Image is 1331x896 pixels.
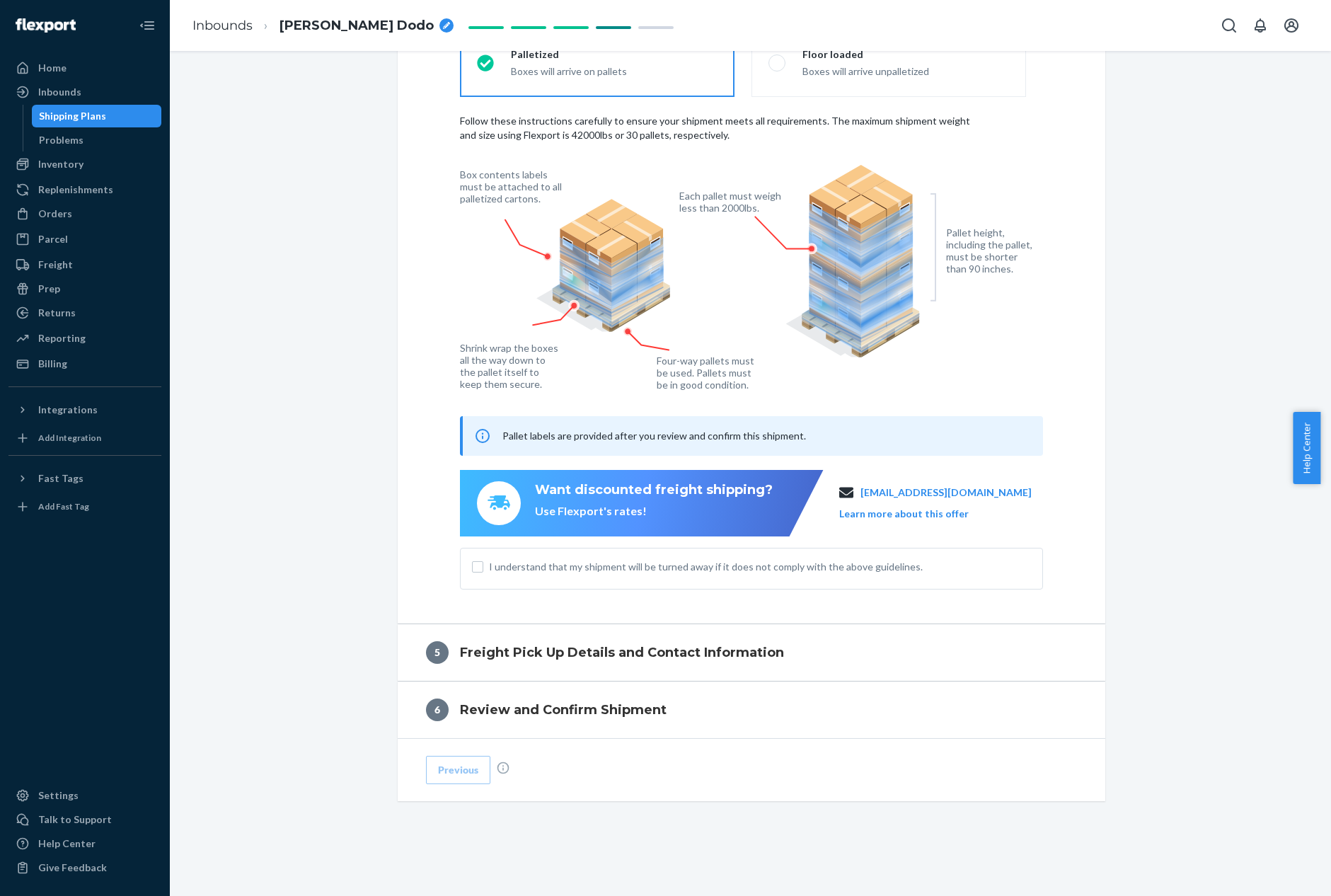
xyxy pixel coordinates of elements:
[8,856,161,879] button: Give Feedback
[535,503,773,519] div: Use Flexport's rates!
[8,832,161,855] a: Help Center
[802,64,1009,79] div: Boxes will arrive unpalletized
[38,471,83,486] div: Fast Tags
[8,253,161,276] a: Freight
[511,47,718,62] div: Palletized
[38,232,68,246] div: Parcel
[32,129,162,151] a: Problems
[535,481,773,500] div: Want discounted freight shipping?
[679,190,785,214] figcaption: Each pallet must weigh less than 2000lbs.
[426,699,449,721] div: 6
[16,18,76,33] img: Flexport logo
[398,682,1105,738] button: 6Review and Confirm Shipment
[1246,11,1274,40] button: Open notifications
[280,17,434,35] span: Merrily Witty Dodo
[426,641,449,664] div: 5
[472,561,483,573] input: I understand that my shipment will be turned away if it does not comply with the above guidelines.
[8,202,161,225] a: Orders
[1215,11,1243,40] button: Open Search Box
[8,277,161,300] a: Prep
[8,467,161,490] button: Fast Tags
[38,812,112,827] div: Talk to Support
[398,624,1105,681] button: 5Freight Pick Up Details and Contact Information
[8,178,161,201] a: Replenishments
[502,430,806,442] span: Pallet labels are provided after you review and confirm this shipment.
[8,153,161,176] a: Inventory
[489,560,1031,574] span: I understand that my shipment will be turned away if it does not comply with the above guidelines.
[426,756,490,784] button: Previous
[38,432,101,444] div: Add Integration
[32,105,162,127] a: Shipping Plans
[8,784,161,807] a: Settings
[38,306,76,320] div: Returns
[460,114,1043,142] p: Follow these instructions carefully to ensure your shipment meets all requirements. The maximum s...
[8,495,161,518] a: Add Fast Tag
[38,837,96,851] div: Help Center
[860,486,1032,500] a: [EMAIL_ADDRESS][DOMAIN_NAME]
[133,11,161,40] button: Close Navigation
[38,183,113,197] div: Replenishments
[38,331,86,345] div: Reporting
[460,643,784,662] h4: Freight Pick Up Details and Contact Information
[8,398,161,421] button: Integrations
[8,352,161,375] a: Billing
[8,57,161,79] a: Home
[38,282,60,296] div: Prep
[38,788,79,803] div: Settings
[802,47,1009,62] div: Floor loaded
[39,133,83,147] div: Problems
[511,64,718,79] div: Boxes will arrive on pallets
[38,61,67,75] div: Home
[38,861,107,875] div: Give Feedback
[460,701,667,719] h4: Review and Confirm Shipment
[38,207,72,221] div: Orders
[1277,11,1306,40] button: Open account menu
[181,5,465,47] ol: breadcrumbs
[8,808,161,831] a: Talk to Support
[39,109,106,123] div: Shipping Plans
[38,357,67,371] div: Billing
[460,168,565,205] figcaption: Box contents labels must be attached to all palletized cartons.
[38,157,83,171] div: Inventory
[657,355,755,391] figcaption: Four-way pallets must be used. Pallets must be in good condition.
[38,85,81,99] div: Inbounds
[946,226,1039,275] figcaption: Pallet height, including the pallet, must be shorter than 90 inches.
[8,81,161,103] a: Inbounds
[38,403,98,417] div: Integrations
[839,507,969,521] button: Learn more about this offer
[8,427,161,449] a: Add Integration
[8,327,161,350] a: Reporting
[460,342,561,390] figcaption: Shrink wrap the boxes all the way down to the pallet itself to keep them secure.
[8,301,161,324] a: Returns
[38,500,89,512] div: Add Fast Tag
[38,258,73,272] div: Freight
[192,18,253,33] a: Inbounds
[8,228,161,251] a: Parcel
[1293,412,1320,484] button: Help Center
